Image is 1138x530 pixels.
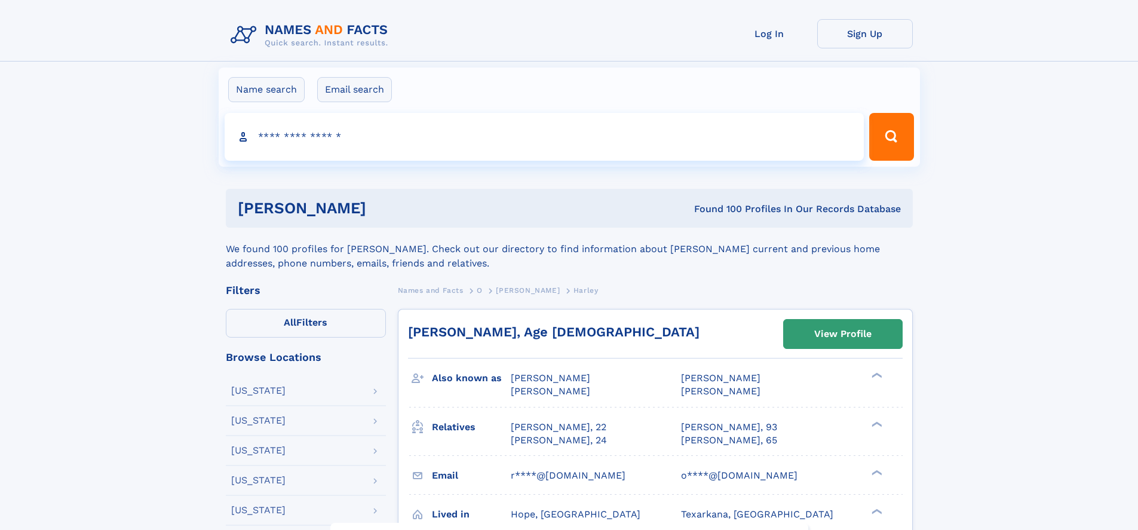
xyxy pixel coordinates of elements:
div: [US_STATE] [231,476,286,485]
div: ❯ [869,420,883,428]
div: [US_STATE] [231,386,286,396]
span: [PERSON_NAME] [496,286,560,295]
label: Email search [317,77,392,102]
span: Harley [573,286,599,295]
label: Name search [228,77,305,102]
img: Logo Names and Facts [226,19,398,51]
div: We found 100 profiles for [PERSON_NAME]. Check out our directory to find information about [PERSO... [226,228,913,271]
h3: Email [432,465,511,486]
div: Found 100 Profiles In Our Records Database [530,203,901,216]
span: O [477,286,483,295]
a: Log In [722,19,817,48]
a: Sign Up [817,19,913,48]
a: Names and Facts [398,283,464,298]
h1: [PERSON_NAME] [238,201,530,216]
label: Filters [226,309,386,338]
div: ❯ [869,468,883,476]
div: ❯ [869,507,883,515]
a: O [477,283,483,298]
input: search input [225,113,864,161]
span: [PERSON_NAME] [511,385,590,397]
div: [US_STATE] [231,446,286,455]
span: [PERSON_NAME] [511,372,590,384]
div: Filters [226,285,386,296]
div: [US_STATE] [231,506,286,515]
a: [PERSON_NAME] [496,283,560,298]
a: [PERSON_NAME], 93 [681,421,777,434]
span: Hope, [GEOGRAPHIC_DATA] [511,508,640,520]
button: Search Button [869,113,913,161]
div: ❯ [869,372,883,379]
span: All [284,317,296,328]
h3: Also known as [432,368,511,388]
a: [PERSON_NAME], Age [DEMOGRAPHIC_DATA] [408,324,700,339]
span: Texarkana, [GEOGRAPHIC_DATA] [681,508,833,520]
a: [PERSON_NAME], 65 [681,434,777,447]
a: [PERSON_NAME], 24 [511,434,607,447]
h3: Relatives [432,417,511,437]
a: View Profile [784,320,902,348]
a: [PERSON_NAME], 22 [511,421,606,434]
h3: Lived in [432,504,511,525]
span: [PERSON_NAME] [681,385,760,397]
span: [PERSON_NAME] [681,372,760,384]
div: View Profile [814,320,872,348]
div: [US_STATE] [231,416,286,425]
div: Browse Locations [226,352,386,363]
